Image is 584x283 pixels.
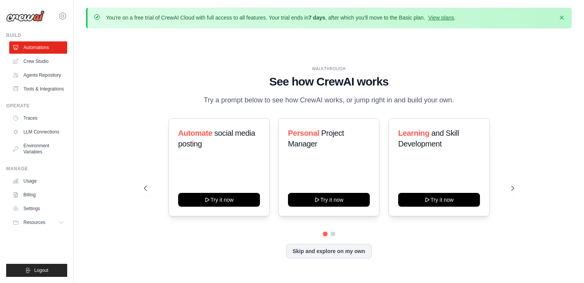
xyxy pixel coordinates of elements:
[288,129,319,137] span: Personal
[178,129,212,137] span: Automate
[9,140,67,158] a: Environment Variables
[9,202,67,215] a: Settings
[144,66,514,72] div: WALKTHROUGH
[23,219,45,225] span: Resources
[398,129,459,148] span: and Skill Development
[6,10,45,22] img: Logo
[6,166,67,172] div: Manage
[398,129,429,137] span: Learning
[428,15,454,21] a: View plans
[398,193,480,207] button: Try it now
[106,14,456,21] p: You're on a free trial of CrewAI Cloud with full access to all features. Your trial ends in , aft...
[308,15,325,21] strong: 7 days
[6,32,67,38] div: Build
[200,95,458,106] p: Try a prompt below to see how CrewAI works, or jump right in and build your own.
[9,55,67,67] a: Crew Studio
[9,41,67,54] a: Automations
[9,126,67,138] a: LLM Connections
[178,193,260,207] button: Try it now
[144,75,514,89] h1: See how CrewAI works
[9,112,67,124] a: Traces
[6,103,67,109] div: Operate
[9,189,67,201] a: Billing
[178,129,255,148] span: social media posting
[286,244,372,258] button: Skip and explore on my own
[9,83,67,95] a: Tools & Integrations
[288,193,370,207] button: Try it now
[9,69,67,81] a: Agents Repository
[9,216,67,229] button: Resources
[34,267,48,273] span: Logout
[6,264,67,277] button: Logout
[9,175,67,187] a: Usage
